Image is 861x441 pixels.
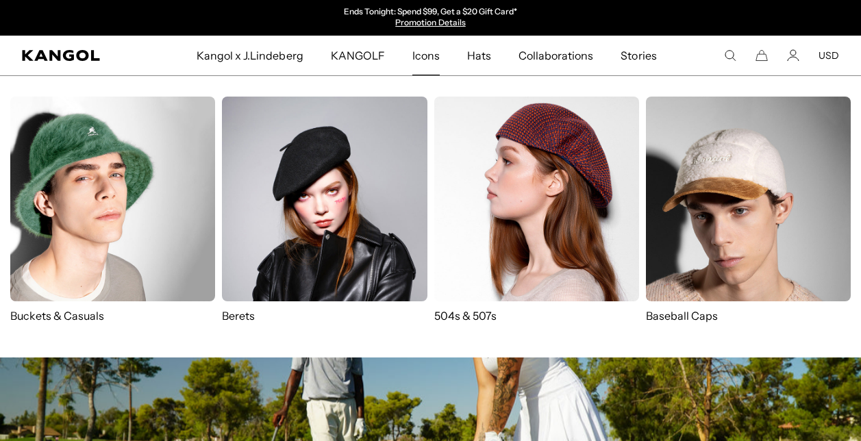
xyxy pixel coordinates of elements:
a: Berets [222,97,427,323]
a: Baseball Caps [646,97,851,337]
span: KANGOLF [331,36,385,75]
p: 504s & 507s [434,308,639,323]
a: Promotion Details [395,17,465,27]
button: USD [819,49,839,62]
div: Announcement [290,7,572,29]
a: Account [787,49,799,62]
a: Icons [399,36,453,75]
a: 504s & 507s [434,97,639,323]
a: Stories [607,36,670,75]
p: Berets [222,308,427,323]
span: Collaborations [519,36,593,75]
a: KANGOLF [317,36,399,75]
a: Collaborations [505,36,607,75]
span: Stories [621,36,656,75]
div: 1 of 2 [290,7,572,29]
p: Buckets & Casuals [10,308,215,323]
span: Kangol x J.Lindeberg [197,36,303,75]
button: Cart [756,49,768,62]
p: Ends Tonight: Spend $99, Get a $20 Gift Card* [344,7,517,18]
slideshow-component: Announcement bar [290,7,572,29]
span: Hats [467,36,491,75]
a: Kangol [22,50,129,61]
a: Hats [453,36,505,75]
summary: Search here [724,49,736,62]
a: Buckets & Casuals [10,97,215,323]
p: Baseball Caps [646,308,851,323]
span: Icons [412,36,440,75]
a: Kangol x J.Lindeberg [183,36,317,75]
